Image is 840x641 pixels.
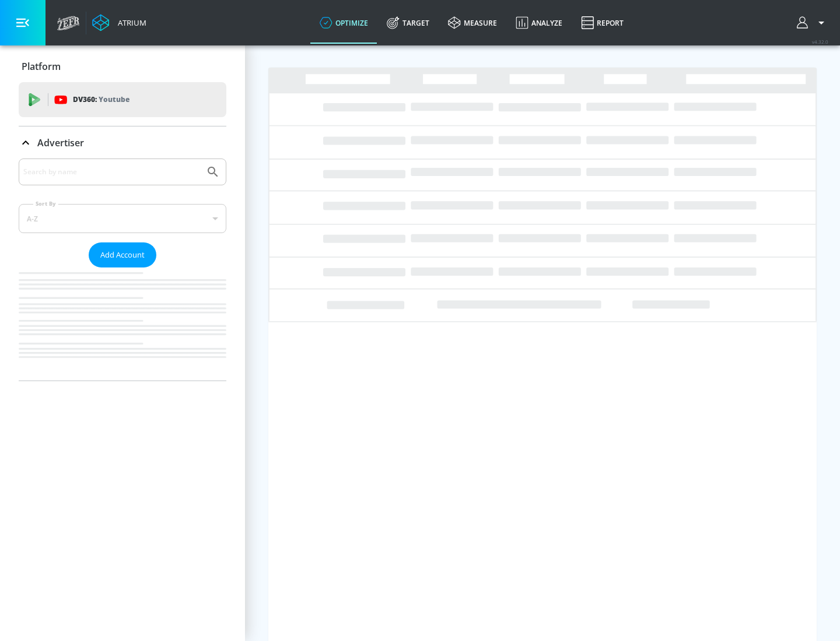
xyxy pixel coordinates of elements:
p: DV360: [73,93,129,106]
div: DV360: Youtube [19,82,226,117]
div: Platform [19,50,226,83]
div: Advertiser [19,159,226,381]
a: Atrium [92,14,146,31]
label: Sort By [33,200,58,207]
a: Target [377,2,439,44]
p: Youtube [99,93,129,105]
input: Search by name [23,164,200,179]
div: A-Z [19,204,226,233]
span: Add Account [100,248,145,262]
p: Platform [22,60,61,73]
span: v 4.32.0 [812,38,828,45]
a: optimize [310,2,377,44]
a: Report [572,2,633,44]
a: measure [439,2,506,44]
div: Atrium [113,17,146,28]
a: Analyze [506,2,572,44]
nav: list of Advertiser [19,267,226,381]
p: Advertiser [37,136,84,149]
button: Add Account [89,242,156,267]
div: Advertiser [19,126,226,159]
